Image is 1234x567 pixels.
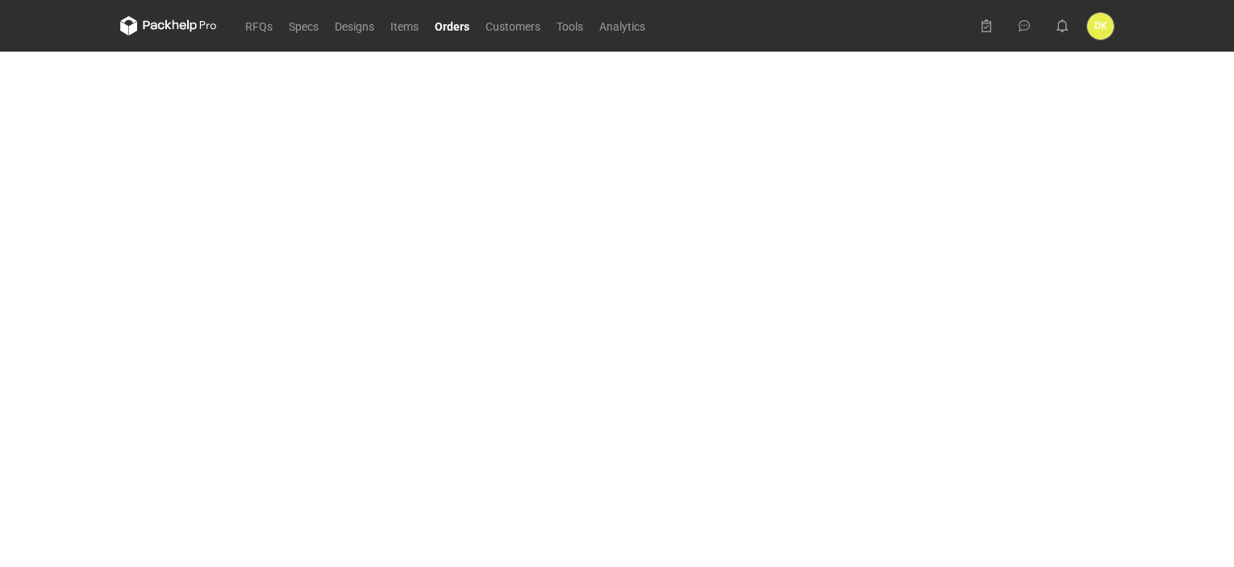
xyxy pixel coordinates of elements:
[237,16,281,35] a: RFQs
[281,16,327,35] a: Specs
[120,16,217,35] svg: Packhelp Pro
[548,16,591,35] a: Tools
[591,16,653,35] a: Analytics
[477,16,548,35] a: Customers
[1087,13,1114,40] button: DK
[1087,13,1114,40] div: Dominika Kaczyńska
[382,16,427,35] a: Items
[327,16,382,35] a: Designs
[427,16,477,35] a: Orders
